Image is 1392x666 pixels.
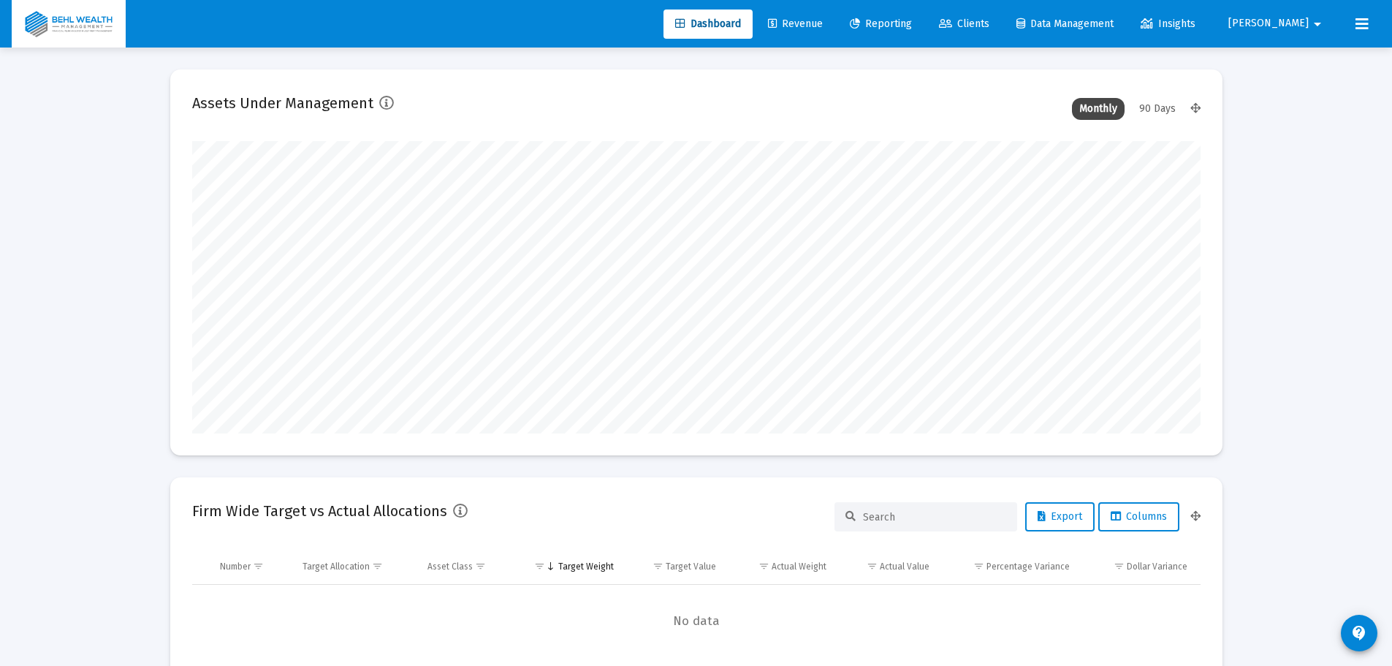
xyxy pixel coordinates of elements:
button: Export [1025,502,1095,531]
span: Show filter options for column 'Target Value' [653,561,663,572]
div: Percentage Variance [986,561,1070,572]
span: Columns [1111,510,1167,523]
span: [PERSON_NAME] [1228,18,1309,30]
td: Column Target Allocation [292,549,417,584]
td: Column Target Weight [514,549,624,584]
div: Monthly [1072,98,1125,120]
div: Data grid [192,549,1201,658]
span: Show filter options for column 'Actual Value' [867,561,878,572]
div: Dollar Variance [1127,561,1187,572]
span: Show filter options for column 'Asset Class' [475,561,486,572]
td: Column Target Value [624,549,727,584]
span: Dashboard [675,18,741,30]
div: 90 Days [1132,98,1183,120]
button: Columns [1098,502,1179,531]
span: Show filter options for column 'Actual Weight' [758,561,769,572]
span: Show filter options for column 'Target Allocation' [372,561,383,572]
a: Data Management [1005,10,1125,39]
img: Dashboard [23,10,115,39]
span: Export [1038,510,1082,523]
span: Show filter options for column 'Number' [253,561,264,572]
a: Insights [1129,10,1207,39]
span: Revenue [768,18,823,30]
div: Target Allocation [303,561,370,572]
div: Target Value [666,561,716,572]
div: Target Weight [558,561,614,572]
td: Column Asset Class [417,549,514,584]
span: Data Management [1016,18,1114,30]
h2: Firm Wide Target vs Actual Allocations [192,499,447,523]
button: [PERSON_NAME] [1211,9,1344,38]
a: Revenue [756,10,834,39]
span: Clients [939,18,989,30]
span: Insights [1141,18,1195,30]
div: Actual Weight [772,561,826,572]
a: Reporting [838,10,924,39]
span: Show filter options for column 'Target Weight' [534,561,545,572]
span: Show filter options for column 'Dollar Variance' [1114,561,1125,572]
td: Column Actual Weight [726,549,836,584]
td: Column Percentage Variance [940,549,1080,584]
input: Search [863,511,1006,523]
td: Column Number [210,549,293,584]
span: No data [192,613,1201,629]
span: Reporting [850,18,912,30]
div: Actual Value [880,561,929,572]
a: Dashboard [663,10,753,39]
td: Column Dollar Variance [1080,549,1200,584]
div: Asset Class [427,561,473,572]
a: Clients [927,10,1001,39]
h2: Assets Under Management [192,91,373,115]
mat-icon: arrow_drop_down [1309,10,1326,39]
div: Number [220,561,251,572]
td: Column Actual Value [837,549,940,584]
span: Show filter options for column 'Percentage Variance' [973,561,984,572]
mat-icon: contact_support [1350,624,1368,642]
